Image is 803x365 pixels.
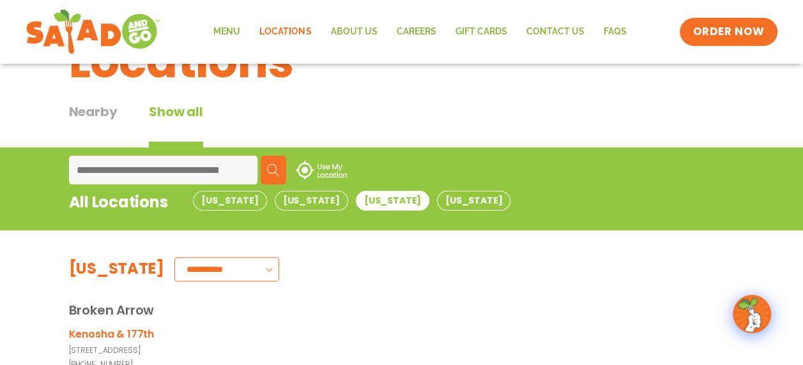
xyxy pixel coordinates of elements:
[149,102,203,147] button: Show all
[356,191,429,211] button: [US_STATE]
[386,17,445,47] a: Careers
[69,326,281,356] a: Kenosha & 177th[STREET_ADDRESS]
[680,18,777,46] a: ORDER NOW
[275,191,348,211] button: [US_STATE]
[692,24,764,40] span: ORDER NOW
[734,296,770,332] img: wpChatIcon
[593,17,636,47] a: FAQs
[516,17,593,47] a: Contact Us
[437,191,510,211] button: [US_STATE]
[445,17,516,47] a: GIFT CARDS
[321,17,386,47] a: About Us
[69,345,281,356] p: [STREET_ADDRESS]
[267,164,280,177] img: search.svg
[69,102,235,147] div: Tabbed content
[296,161,347,179] img: use-location.svg
[204,17,250,47] a: Menu
[193,191,266,211] button: [US_STATE]
[26,6,160,57] img: new-SAG-logo-768×292
[193,191,518,222] div: Tabbed content
[69,102,118,147] div: Nearby
[69,257,165,281] div: [US_STATE]
[250,17,321,47] a: Locations
[69,191,168,222] div: All Locations
[69,326,155,342] h3: Kenosha & 177th
[69,281,735,320] div: Broken Arrow
[204,17,636,47] nav: Menu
